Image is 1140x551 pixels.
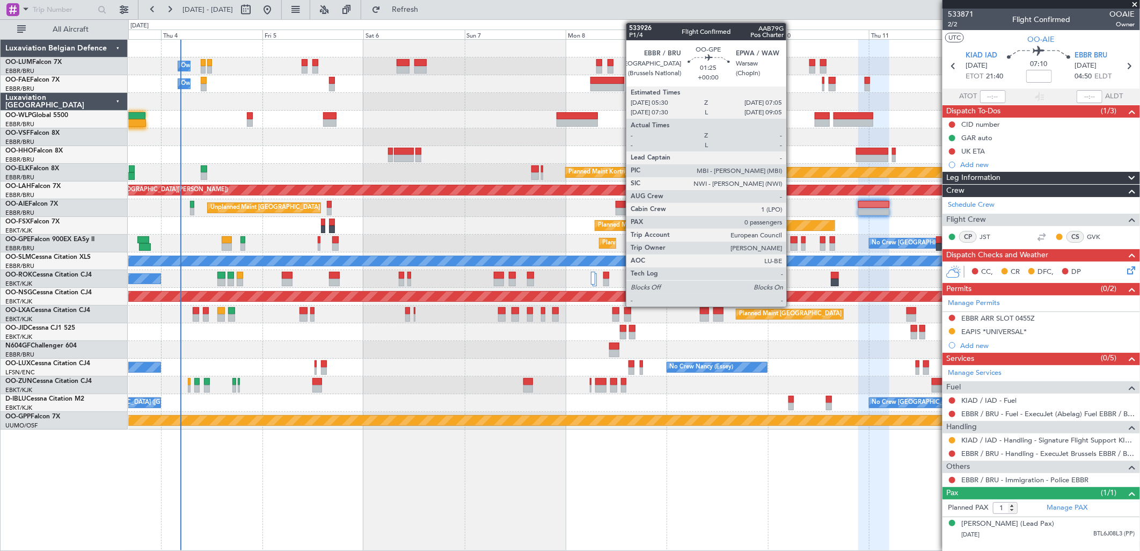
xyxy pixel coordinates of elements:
div: CID number [961,120,1000,129]
div: Sat 6 [363,30,464,39]
span: OO-FAE [5,77,30,83]
span: ELDT [1094,71,1112,82]
div: Planned Maint Kortrijk-[GEOGRAPHIC_DATA] [598,218,723,234]
span: (0/5) [1101,352,1117,364]
span: BTL6J08L3 (PP) [1093,530,1135,539]
a: EBBR/BRU [5,244,34,252]
a: EBBR/BRU [5,156,34,164]
span: Flight Crew [946,214,986,226]
a: EBBR / BRU - Immigration - Police EBBR [961,475,1088,484]
span: Pax [946,487,958,499]
div: Wed 10 [768,30,869,39]
a: OO-FAEFalcon 7X [5,77,60,83]
a: Manage Services [948,368,1002,379]
a: EBBR/BRU [5,191,34,199]
div: Owner Melsbroek Air Base [181,76,254,92]
a: OO-ZUNCessna Citation CJ4 [5,378,92,385]
a: N604GFChallenger 604 [5,343,77,349]
a: OO-WLPGlobal 5500 [5,112,68,119]
span: OO-SLM [5,254,31,260]
a: GVK [1087,232,1111,242]
span: N604GF [5,343,31,349]
a: OO-FSXFalcon 7X [5,219,60,225]
a: EBKT/KJK [5,386,32,394]
a: OO-VSFFalcon 8X [5,130,60,136]
a: EBKT/KJK [5,298,32,306]
span: OO-AIE [5,201,28,207]
span: OO-NSG [5,289,32,296]
span: OO-WLP [5,112,32,119]
span: CC, [981,267,993,278]
a: EBKT/KJK [5,315,32,323]
div: [PERSON_NAME] (Lead Pax) [961,519,1054,530]
span: Handling [946,421,977,433]
span: ETOT [966,71,984,82]
div: CS [1066,231,1084,243]
span: OO-GPE [5,236,31,243]
span: D-IBLU [5,396,26,402]
a: Schedule Crew [948,200,995,211]
span: ATOT [960,91,977,102]
div: No Crew Nancy (Essey) [670,359,734,375]
div: Planned Maint Kortrijk-[GEOGRAPHIC_DATA] [568,164,693,180]
span: All Aircraft [28,26,113,33]
span: Services [946,353,974,365]
span: (1/3) [1101,105,1117,117]
div: UK ETA [961,147,985,156]
button: Refresh [367,1,431,18]
a: OO-SLMCessna Citation XLS [5,254,91,260]
span: OO-ROK [5,272,32,278]
a: OO-LXACessna Citation CJ4 [5,307,90,314]
div: Flight Confirmed [1012,15,1070,26]
div: Thu 11 [869,30,970,39]
a: OO-NSGCessna Citation CJ4 [5,289,92,296]
div: Fri 5 [262,30,363,39]
a: OO-AIEFalcon 7X [5,201,58,207]
span: OO-FSX [5,219,30,225]
div: Unplanned Maint [GEOGRAPHIC_DATA] ([GEOGRAPHIC_DATA] National) [210,200,412,216]
a: EBKT/KJK [5,404,32,412]
div: [DATE] [130,21,149,31]
a: EBBR/BRU [5,209,34,217]
a: EBBR/BRU [5,351,34,359]
span: Dispatch To-Dos [946,105,1000,118]
a: EBKT/KJK [5,227,32,235]
span: OO-GPP [5,414,31,420]
div: Add new [960,341,1135,350]
span: EBBR BRU [1075,50,1107,61]
span: 07:10 [1031,59,1048,70]
span: Crew [946,185,964,197]
a: UUMO/OSF [5,422,38,430]
span: (0/2) [1101,283,1117,294]
a: EBBR/BRU [5,173,34,182]
span: OO-HHO [5,148,33,154]
span: Dispatch Checks and Weather [946,249,1048,262]
span: OO-ELK [5,165,30,172]
span: OO-LUX [5,360,31,367]
span: Permits [946,283,971,295]
a: OO-GPPFalcon 7X [5,414,60,420]
button: UTC [945,33,964,42]
a: OO-JIDCessna CJ1 525 [5,325,75,331]
div: Add new [960,160,1135,169]
a: LFSN/ENC [5,368,35,376]
div: Mon 8 [566,30,667,39]
span: Refresh [383,6,428,13]
div: Tue 9 [667,30,768,39]
input: --:-- [980,90,1006,103]
span: 533871 [948,9,974,20]
a: OO-ELKFalcon 8X [5,165,59,172]
span: 04:50 [1075,71,1092,82]
span: DFC, [1037,267,1054,278]
div: GAR auto [961,133,992,142]
span: DP [1071,267,1081,278]
a: EBBR / BRU - Fuel - ExecuJet (Abelag) Fuel EBBR / BRU [961,409,1135,418]
span: CR [1011,267,1020,278]
a: EBBR / BRU - Handling - ExecuJet Brussels EBBR / BRU [961,449,1135,458]
div: Planned Maint [GEOGRAPHIC_DATA] ([GEOGRAPHIC_DATA] National) [739,306,933,322]
a: OO-LUXCessna Citation CJ4 [5,360,90,367]
a: KIAD / IAD - Handling - Signature Flight Support KIAD / IAD [961,436,1135,445]
input: Trip Number [33,2,94,18]
div: EAPIS *UNIVERSAL* [961,327,1027,336]
a: JST [980,232,1004,242]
